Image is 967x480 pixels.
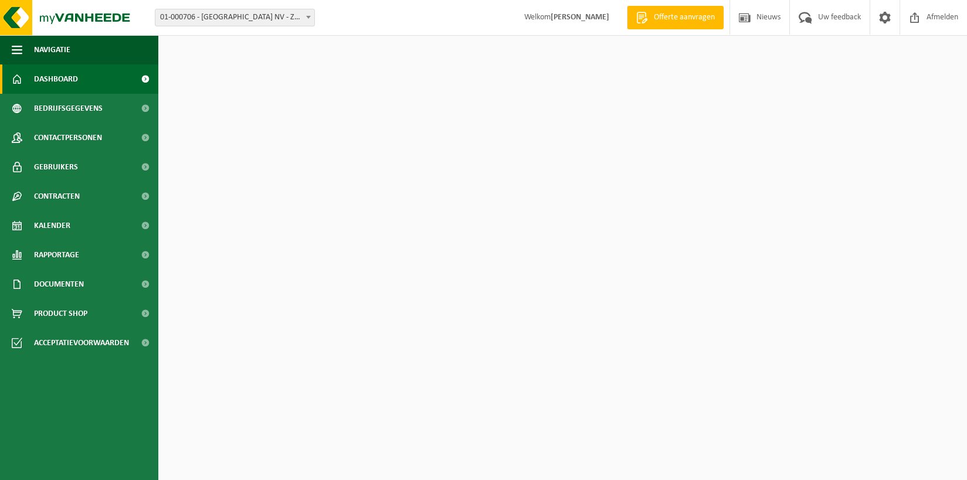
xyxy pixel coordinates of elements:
[155,9,315,26] span: 01-000706 - GONDREXON NV - ZAVENTEM
[155,9,314,26] span: 01-000706 - GONDREXON NV - ZAVENTEM
[34,270,84,299] span: Documenten
[34,64,78,94] span: Dashboard
[34,182,80,211] span: Contracten
[34,123,102,152] span: Contactpersonen
[34,152,78,182] span: Gebruikers
[627,6,724,29] a: Offerte aanvragen
[34,35,70,64] span: Navigatie
[551,13,609,22] strong: [PERSON_NAME]
[651,12,718,23] span: Offerte aanvragen
[34,211,70,240] span: Kalender
[34,299,87,328] span: Product Shop
[34,240,79,270] span: Rapportage
[34,328,129,358] span: Acceptatievoorwaarden
[34,94,103,123] span: Bedrijfsgegevens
